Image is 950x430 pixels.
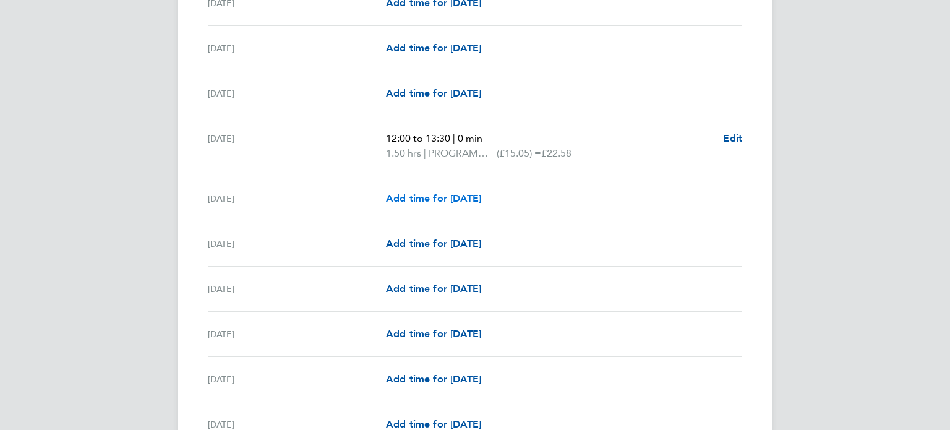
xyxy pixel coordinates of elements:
span: Add time for [DATE] [386,328,481,340]
span: | [424,147,426,159]
span: PROGRAMME_SELLERS_HOURS [429,146,497,161]
span: | [453,132,455,144]
div: [DATE] [208,191,386,206]
span: 1.50 hrs [386,147,421,159]
span: 12:00 to 13:30 [386,132,450,144]
span: Edit [723,132,742,144]
span: 0 min [458,132,482,144]
div: [DATE] [208,86,386,101]
a: Add time for [DATE] [386,86,481,101]
a: Add time for [DATE] [386,282,481,296]
span: Add time for [DATE] [386,42,481,54]
div: [DATE] [208,236,386,251]
a: Add time for [DATE] [386,327,481,342]
a: Add time for [DATE] [386,191,481,206]
span: Add time for [DATE] [386,238,481,249]
div: [DATE] [208,41,386,56]
span: Add time for [DATE] [386,192,481,204]
a: Add time for [DATE] [386,236,481,251]
a: Add time for [DATE] [386,372,481,387]
span: £22.58 [541,147,571,159]
span: Add time for [DATE] [386,283,481,295]
a: Add time for [DATE] [386,41,481,56]
a: Edit [723,131,742,146]
span: (£15.05) = [497,147,541,159]
div: [DATE] [208,327,386,342]
span: Add time for [DATE] [386,418,481,430]
div: [DATE] [208,372,386,387]
span: Add time for [DATE] [386,373,481,385]
div: [DATE] [208,131,386,161]
div: [DATE] [208,282,386,296]
span: Add time for [DATE] [386,87,481,99]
